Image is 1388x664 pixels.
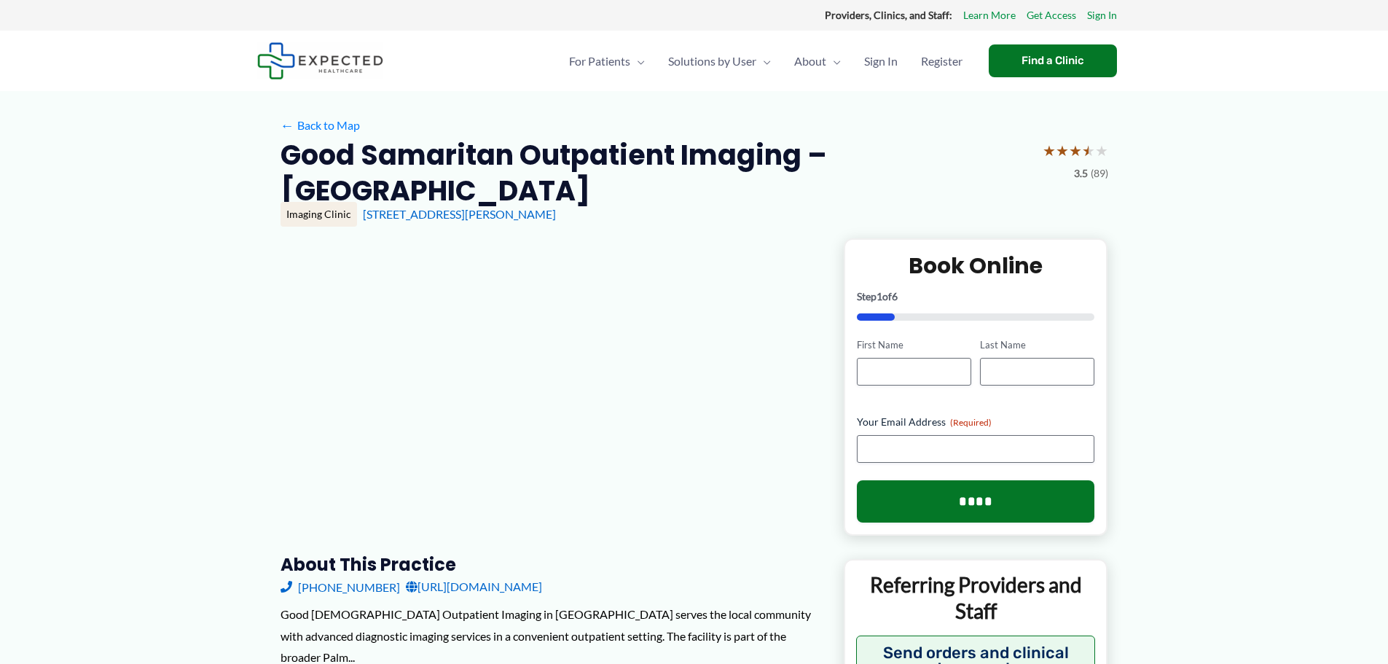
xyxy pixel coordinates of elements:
p: Referring Providers and Staff [856,571,1096,625]
a: [PHONE_NUMBER] [281,576,400,598]
nav: Primary Site Navigation [557,36,974,87]
span: (89) [1091,164,1108,183]
a: [STREET_ADDRESS][PERSON_NAME] [363,207,556,221]
span: ★ [1043,137,1056,164]
label: Your Email Address [857,415,1095,429]
span: Register [921,36,962,87]
a: For PatientsMenu Toggle [557,36,656,87]
span: For Patients [569,36,630,87]
a: Sign In [1087,6,1117,25]
a: Get Access [1027,6,1076,25]
span: Sign In [864,36,898,87]
div: Imaging Clinic [281,202,357,227]
span: ★ [1082,137,1095,164]
span: About [794,36,826,87]
p: Step of [857,292,1095,302]
span: 3.5 [1074,164,1088,183]
span: Solutions by User [668,36,756,87]
h2: Book Online [857,251,1095,280]
a: Solutions by UserMenu Toggle [656,36,783,87]
label: First Name [857,338,971,352]
h3: About this practice [281,553,820,576]
a: AboutMenu Toggle [783,36,852,87]
a: Find a Clinic [989,44,1117,77]
span: 6 [892,290,898,302]
span: ★ [1056,137,1069,164]
a: Register [909,36,974,87]
a: [URL][DOMAIN_NAME] [406,576,542,598]
span: ★ [1095,137,1108,164]
strong: Providers, Clinics, and Staff: [825,9,952,21]
a: Sign In [852,36,909,87]
img: Expected Healthcare Logo - side, dark font, small [257,42,383,79]
label: Last Name [980,338,1094,352]
a: ←Back to Map [281,114,360,136]
h2: Good Samaritan Outpatient Imaging – [GEOGRAPHIC_DATA] [281,137,1031,209]
span: 1 [877,290,882,302]
span: Menu Toggle [826,36,841,87]
span: Menu Toggle [756,36,771,87]
span: ← [281,118,294,132]
span: ★ [1069,137,1082,164]
span: (Required) [950,417,992,428]
span: Menu Toggle [630,36,645,87]
a: Learn More [963,6,1016,25]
